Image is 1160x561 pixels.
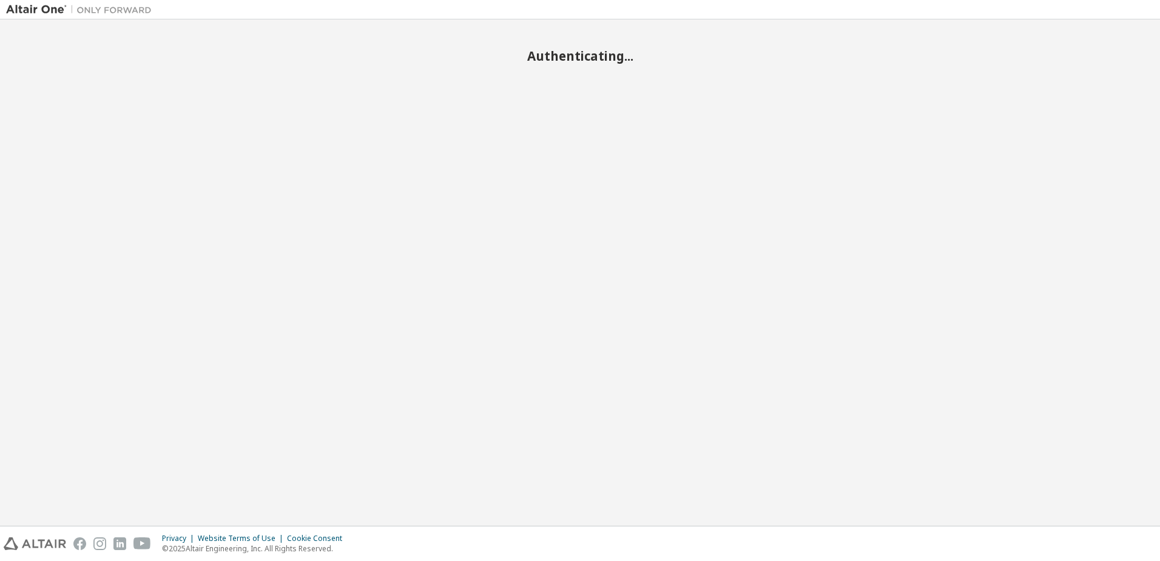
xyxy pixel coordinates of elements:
[198,534,287,543] div: Website Terms of Use
[133,537,151,550] img: youtube.svg
[4,537,66,550] img: altair_logo.svg
[113,537,126,550] img: linkedin.svg
[6,4,158,16] img: Altair One
[287,534,349,543] div: Cookie Consent
[6,48,1154,64] h2: Authenticating...
[93,537,106,550] img: instagram.svg
[73,537,86,550] img: facebook.svg
[162,543,349,554] p: © 2025 Altair Engineering, Inc. All Rights Reserved.
[162,534,198,543] div: Privacy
